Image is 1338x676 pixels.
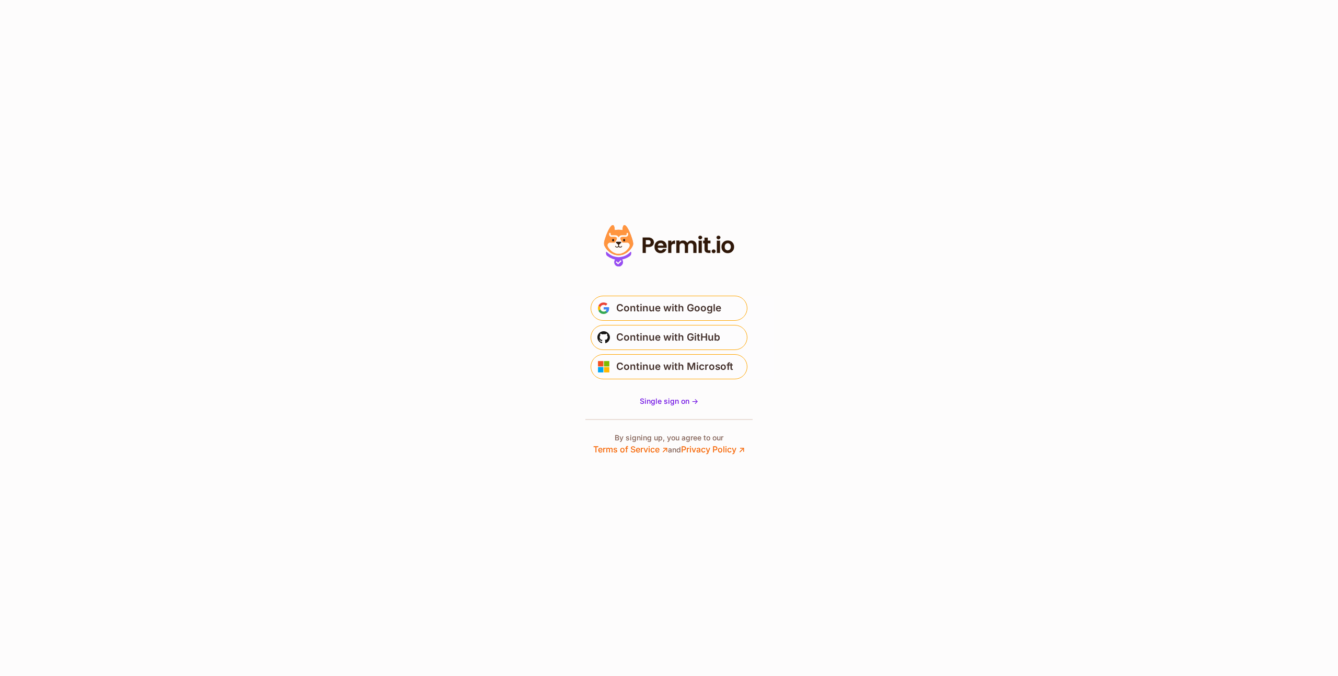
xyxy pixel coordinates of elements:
[640,397,698,405] span: Single sign on ->
[593,433,745,456] p: By signing up, you agree to our and
[591,325,747,350] button: Continue with GitHub
[591,296,747,321] button: Continue with Google
[591,354,747,379] button: Continue with Microsoft
[593,444,668,454] a: Terms of Service ↗
[681,444,745,454] a: Privacy Policy ↗
[616,358,733,375] span: Continue with Microsoft
[616,300,721,317] span: Continue with Google
[616,329,720,346] span: Continue with GitHub
[640,396,698,406] a: Single sign on ->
